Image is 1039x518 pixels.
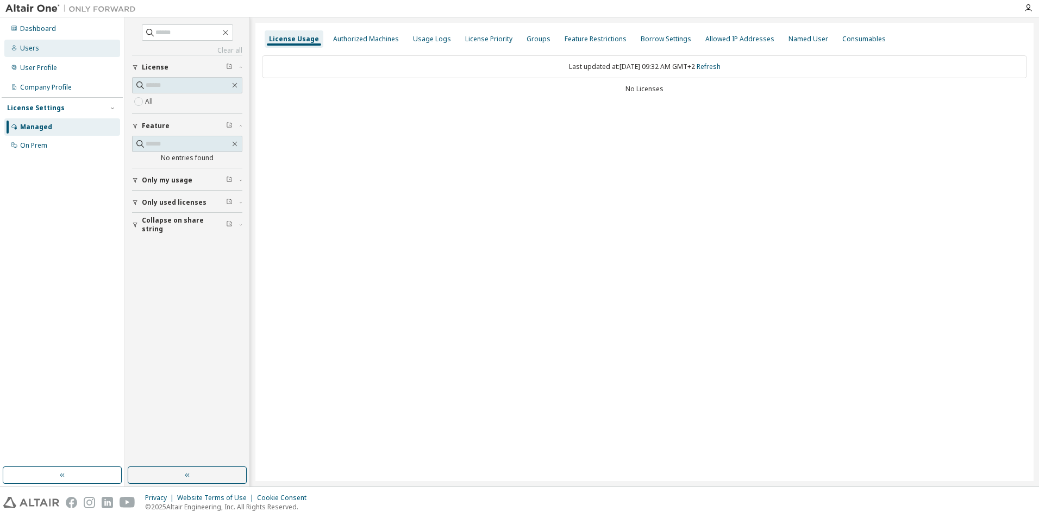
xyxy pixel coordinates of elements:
div: Named User [788,35,828,43]
div: Website Terms of Use [177,494,257,502]
div: Privacy [145,494,177,502]
div: Borrow Settings [641,35,691,43]
div: No entries found [132,154,242,162]
div: Usage Logs [413,35,451,43]
div: Groups [527,35,550,43]
span: Clear filter [226,198,233,207]
div: Consumables [842,35,886,43]
span: License [142,63,168,72]
div: Authorized Machines [333,35,399,43]
button: Only used licenses [132,191,242,214]
button: License [132,55,242,79]
div: Users [20,44,39,53]
div: On Prem [20,141,47,150]
label: All [145,95,155,108]
div: Dashboard [20,24,56,33]
button: Feature [132,114,242,138]
span: Only used licenses [142,198,206,207]
span: Feature [142,122,170,130]
div: Allowed IP Addresses [705,35,774,43]
span: Clear filter [226,176,233,185]
a: Refresh [697,62,721,71]
a: Clear all [132,46,242,55]
div: User Profile [20,64,57,72]
div: Cookie Consent [257,494,313,502]
div: No Licenses [262,85,1027,93]
button: Only my usage [132,168,242,192]
span: Clear filter [226,63,233,72]
img: altair_logo.svg [3,497,59,508]
span: Collapse on share string [142,216,226,233]
div: License Settings [7,104,65,112]
span: Only my usage [142,176,192,185]
div: Feature Restrictions [565,35,627,43]
p: © 2025 Altair Engineering, Inc. All Rights Reserved. [145,502,313,511]
div: License Priority [465,35,512,43]
div: License Usage [269,35,319,43]
button: Collapse on share string [132,213,242,237]
span: Clear filter [226,220,233,229]
span: Clear filter [226,122,233,130]
img: Altair One [5,3,141,14]
div: Company Profile [20,83,72,92]
img: linkedin.svg [102,497,113,508]
div: Managed [20,123,52,131]
img: youtube.svg [120,497,135,508]
img: facebook.svg [66,497,77,508]
div: Last updated at: [DATE] 09:32 AM GMT+2 [262,55,1027,78]
img: instagram.svg [84,497,95,508]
